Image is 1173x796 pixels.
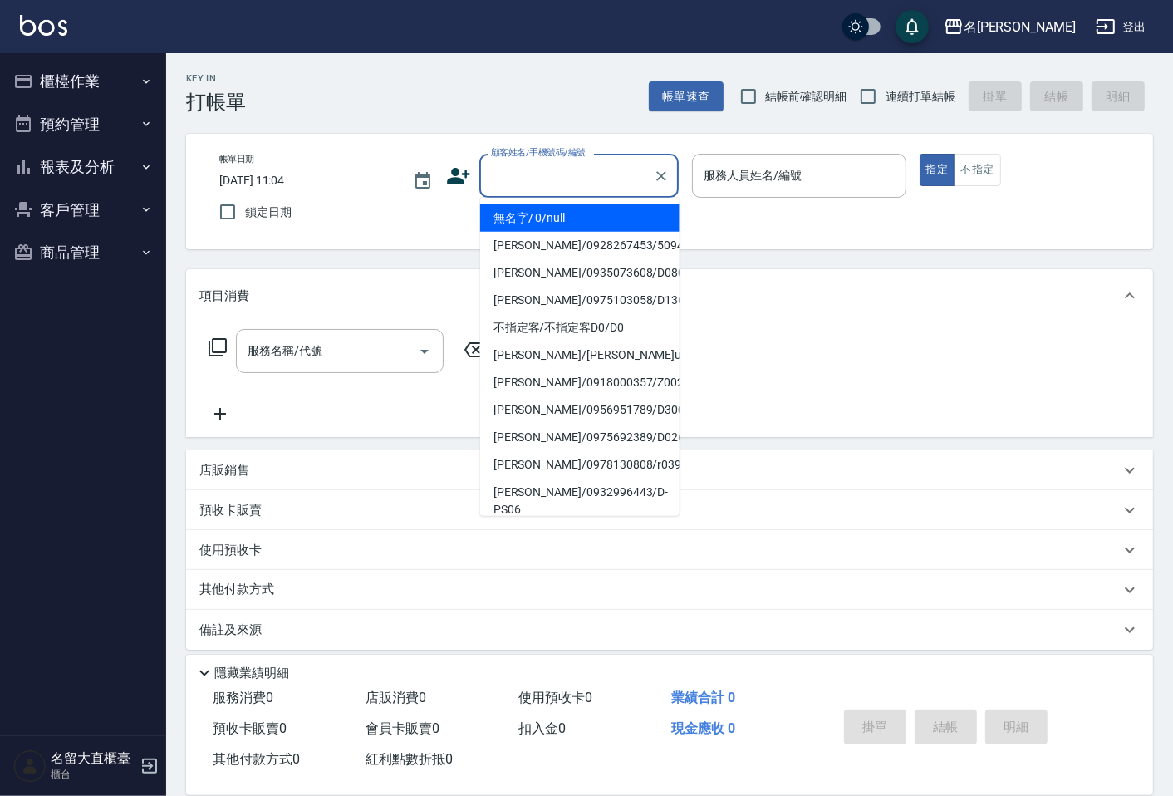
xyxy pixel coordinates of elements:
span: 業績合計 0 [671,690,735,705]
button: 名[PERSON_NAME] [937,10,1082,44]
p: 隱藏業績明細 [214,665,289,682]
span: 會員卡販賣 0 [366,720,439,736]
button: Open [411,338,438,365]
h2: Key In [186,73,246,84]
span: 店販消費 0 [366,690,426,705]
li: 不指定客/不指定客D0/D0 [480,314,680,341]
li: 無名字/ 0/null [480,204,680,232]
button: Choose date, selected date is 2025-10-12 [403,161,443,201]
div: 店販銷售 [186,450,1153,490]
li: [PERSON_NAME]/0935073608/D080 [480,259,680,287]
button: 不指定 [954,154,1000,186]
h3: 打帳單 [186,91,246,114]
div: 備註及來源 [186,610,1153,650]
button: 登出 [1089,12,1153,42]
img: Person [13,749,47,783]
button: 報表及分析 [7,145,160,189]
span: 服務消費 0 [213,690,273,705]
li: [PERSON_NAME]/[PERSON_NAME]ula49/ula49 [480,341,680,369]
span: 鎖定日期 [245,204,292,221]
li: [PERSON_NAME]/0978130808/r039 [480,451,680,479]
div: 使用預收卡 [186,530,1153,570]
p: 其他付款方式 [199,581,282,599]
li: [PERSON_NAME]/0956951789/D300 [480,396,680,424]
h5: 名留大直櫃臺 [51,750,135,767]
span: 其他付款方式 0 [213,751,300,767]
li: [PERSON_NAME]/0932996443/D-PS06 [480,479,680,523]
p: 備註及來源 [199,622,262,639]
li: [PERSON_NAME]/0975692389/D026 [480,424,680,451]
img: Logo [20,15,67,36]
span: 使用預收卡 0 [518,690,592,705]
p: 使用預收卡 [199,542,262,559]
button: 預約管理 [7,103,160,146]
button: Clear [650,165,673,188]
div: 其他付款方式 [186,570,1153,610]
div: 名[PERSON_NAME] [964,17,1076,37]
span: 結帳前確認明細 [766,88,847,106]
span: 扣入金 0 [518,720,566,736]
p: 櫃台 [51,767,135,782]
p: 預收卡販賣 [199,502,262,519]
button: save [896,10,929,43]
span: 連續打單結帳 [886,88,955,106]
button: 商品管理 [7,231,160,274]
li: [PERSON_NAME]/0975103058/D136 [480,287,680,314]
button: 櫃檯作業 [7,60,160,103]
li: [PERSON_NAME]/0928267453/5094 [480,232,680,259]
div: 項目消費 [186,269,1153,322]
div: 預收卡販賣 [186,490,1153,530]
span: 紅利點數折抵 0 [366,751,453,767]
label: 帳單日期 [219,153,254,165]
input: YYYY/MM/DD hh:mm [219,167,396,194]
li: [PERSON_NAME]/0918000357/Z002 [480,369,680,396]
p: 店販銷售 [199,462,249,479]
button: 帳單速查 [649,81,724,112]
button: 指定 [920,154,955,186]
button: 客戶管理 [7,189,160,232]
span: 預收卡販賣 0 [213,720,287,736]
label: 顧客姓名/手機號碼/編號 [491,146,586,159]
p: 項目消費 [199,287,249,305]
span: 現金應收 0 [671,720,735,736]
